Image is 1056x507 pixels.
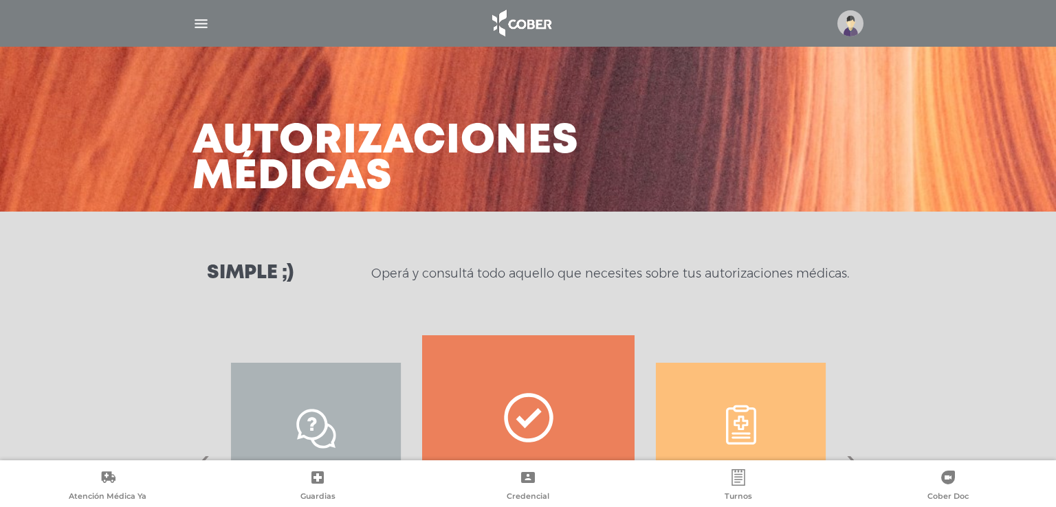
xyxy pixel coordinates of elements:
[633,469,844,504] a: Turnos
[485,7,557,40] img: logo_cober_home-white.png
[725,491,752,504] span: Turnos
[69,491,146,504] span: Atención Médica Ya
[837,10,863,36] img: profile-placeholder.svg
[300,491,335,504] span: Guardias
[927,491,969,504] span: Cober Doc
[192,124,579,195] h3: Autorizaciones médicas
[507,491,549,504] span: Credencial
[213,469,423,504] a: Guardias
[371,265,849,282] p: Operá y consultá todo aquello que necesites sobre tus autorizaciones médicas.
[207,264,294,283] h3: Simple ;)
[843,469,1053,504] a: Cober Doc
[3,469,213,504] a: Atención Médica Ya
[423,469,633,504] a: Credencial
[192,15,210,32] img: Cober_menu-lines-white.svg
